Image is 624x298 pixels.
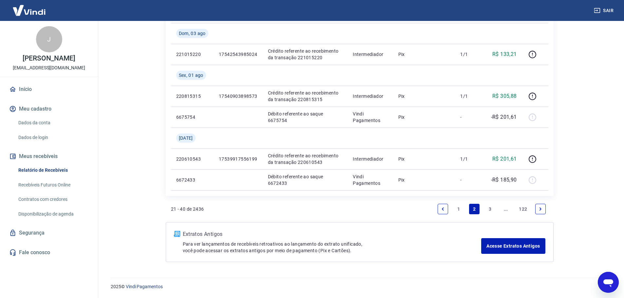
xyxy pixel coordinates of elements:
p: R$ 133,21 [492,50,517,58]
p: - [460,177,480,183]
iframe: Botão para abrir a janela de mensagens [598,272,619,293]
button: Meu cadastro [8,102,90,116]
p: R$ 305,88 [492,92,517,100]
span: Dom, 03 ago [179,30,206,37]
a: Relatório de Recebíveis [16,164,90,177]
p: 220815315 [176,93,208,99]
span: Sex, 01 ago [179,72,203,79]
a: Page 122 [516,204,530,214]
a: Início [8,82,90,96]
p: Pix [398,114,450,120]
p: 220610543 [176,156,208,162]
p: -R$ 201,61 [491,113,517,121]
p: Crédito referente ao recebimento da transação 220815315 [268,90,343,103]
a: Previous page [438,204,448,214]
p: Pix [398,156,450,162]
p: [EMAIL_ADDRESS][DOMAIN_NAME] [13,64,85,71]
p: 1/1 [460,156,480,162]
a: Page 2 is your current page [469,204,480,214]
button: Sair [593,5,616,17]
p: Crédito referente ao recebimento da transação 221015220 [268,48,343,61]
p: [PERSON_NAME] [23,55,75,62]
a: Jump forward [501,204,511,214]
a: Acesse Extratos Antigos [481,238,545,254]
p: 221015220 [176,51,208,58]
p: 1/1 [460,51,480,58]
p: Intermediador [353,156,388,162]
p: 6675754 [176,114,208,120]
a: Contratos com credores [16,193,90,206]
a: Segurança [8,226,90,240]
a: Dados de login [16,131,90,144]
p: Intermediador [353,51,388,58]
p: Pix [398,93,450,99]
p: Pix [398,177,450,183]
a: Fale conosco [8,245,90,260]
p: Intermediador [353,93,388,99]
p: - [460,114,480,120]
a: Dados da conta [16,116,90,130]
p: 21 - 40 de 2436 [171,206,204,212]
img: ícone [174,231,180,237]
a: Disponibilização de agenda [16,207,90,221]
p: 2025 © [111,283,608,290]
a: Page 1 [453,204,464,214]
a: Recebíveis Futuros Online [16,178,90,192]
p: 17542543985024 [219,51,257,58]
span: [DATE] [179,135,193,141]
img: Vindi [8,0,50,20]
p: -R$ 185,90 [491,176,517,184]
a: Page 3 [485,204,495,214]
p: Débito referente ao saque 6675754 [268,111,343,124]
p: Vindi Pagamentos [353,173,388,186]
a: Vindi Pagamentos [126,284,163,289]
p: 1/1 [460,93,480,99]
p: R$ 201,61 [492,155,517,163]
p: Débito referente ao saque 6672433 [268,173,343,186]
p: Pix [398,51,450,58]
p: 17540903898573 [219,93,257,99]
p: Crédito referente ao recebimento da transação 220610543 [268,152,343,166]
a: Next page [535,204,546,214]
p: Vindi Pagamentos [353,111,388,124]
p: 6672433 [176,177,208,183]
p: 17539917556199 [219,156,257,162]
p: Extratos Antigos [183,230,482,238]
ul: Pagination [435,201,548,217]
p: Para ver lançamentos de recebíveis retroativos ao lançamento do extrato unificado, você pode aces... [183,241,482,254]
div: J [36,26,62,52]
button: Meus recebíveis [8,149,90,164]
